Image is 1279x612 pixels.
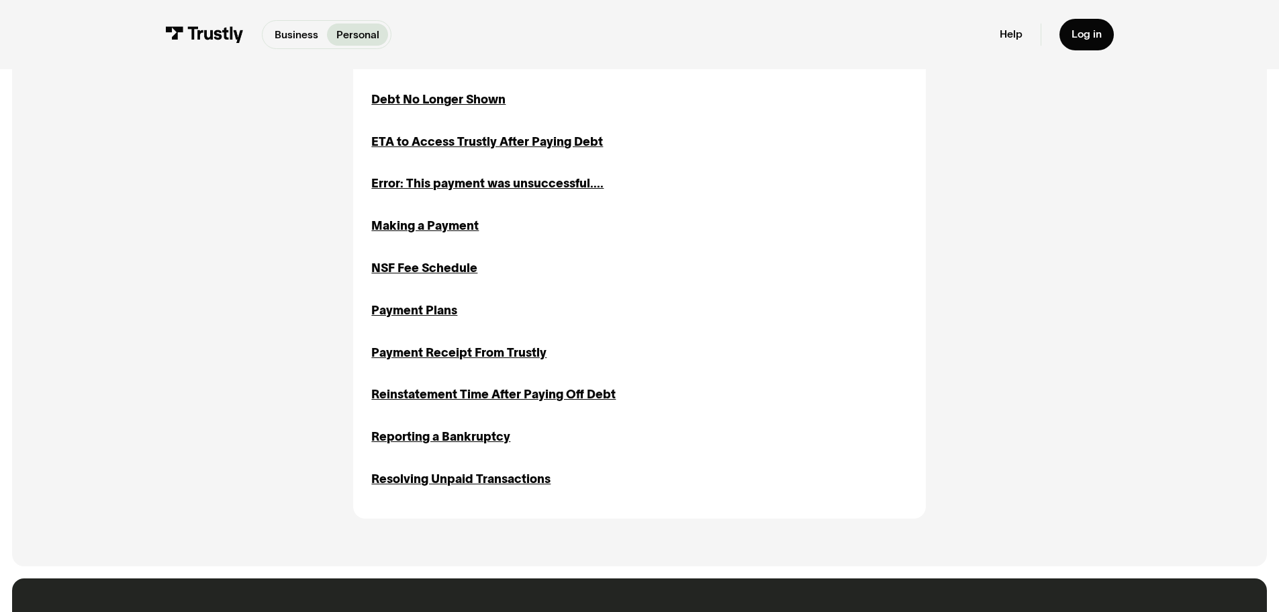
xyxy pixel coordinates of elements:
[371,428,510,446] a: Reporting a Bankruptcy
[371,217,479,235] a: Making a Payment
[165,26,244,43] img: Trustly Logo
[1059,19,1114,50] a: Log in
[371,344,547,362] a: Payment Receipt From Trustly
[371,302,457,320] a: Payment Plans
[336,27,379,43] p: Personal
[371,470,551,488] a: Resolving Unpaid Transactions
[371,259,477,277] a: NSF Fee Schedule
[371,91,506,109] a: Debt No Longer Shown
[1000,28,1023,41] a: Help
[371,133,603,151] a: ETA to Access Trustly After Paying Debt
[327,24,388,46] a: Personal
[275,27,318,43] p: Business
[1072,28,1102,41] div: Log in
[265,24,327,46] a: Business
[371,386,616,404] a: Reinstatement Time After Paying Off Debt
[371,175,604,193] a: Error: This payment was unsuccessful....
